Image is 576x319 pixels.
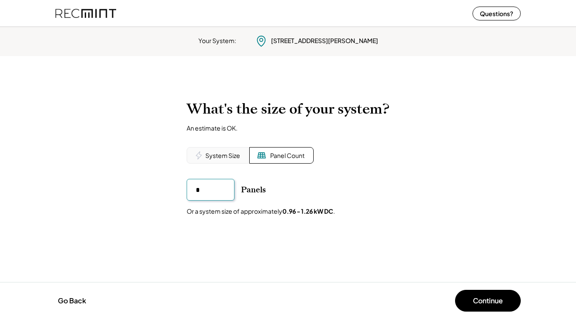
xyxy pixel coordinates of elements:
img: recmint-logotype%403x%20%281%29.jpeg [55,2,116,25]
div: [STREET_ADDRESS][PERSON_NAME] [271,37,378,45]
div: System Size [205,151,240,160]
button: Questions? [472,7,521,20]
div: Panels [241,185,266,195]
img: Solar%20Panel%20Icon.svg [257,151,266,160]
div: An estimate is OK. [187,124,238,132]
button: Continue [455,290,521,312]
button: Go Back [55,291,89,310]
strong: 0.96 - 1.26 kW DC [282,207,333,215]
div: Or a system size of approximately . [187,207,335,216]
div: Panel Count [270,151,305,160]
div: Your System: [198,37,236,45]
h2: What's the size of your system? [187,101,389,118]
